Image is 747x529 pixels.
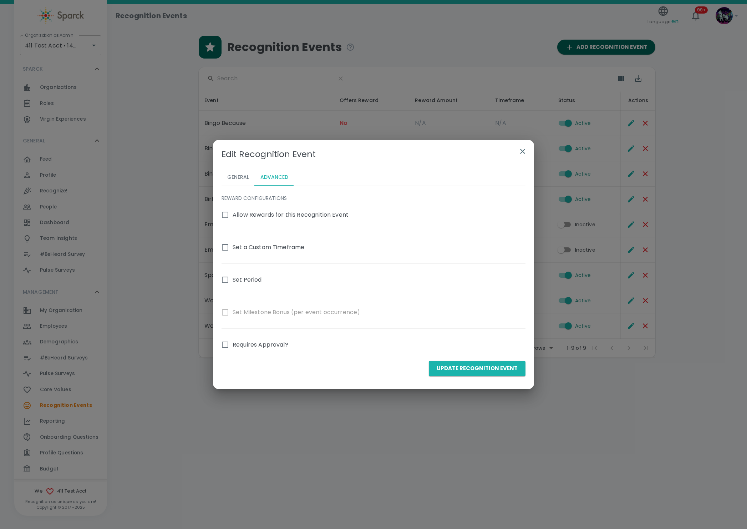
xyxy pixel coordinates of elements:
[222,195,525,202] p: REWARD CONFIGURATIONS
[255,168,294,186] button: Advanced
[233,341,288,349] span: Requires Approval?
[233,211,349,219] span: Allow Rewards for this Recognition Event
[233,243,304,252] span: Set a Custom Timeframe
[222,168,525,186] div: basic tabs example
[233,308,360,317] span: Set Milestone Bonus (per event occurrence)
[222,168,255,186] button: General
[233,276,262,284] span: Set Period
[222,148,316,160] p: Edit Recognition Event
[429,361,525,376] button: Update Recognition Event
[218,305,360,320] label: Make sure you selected Yearly availability to unlock Milestone settings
